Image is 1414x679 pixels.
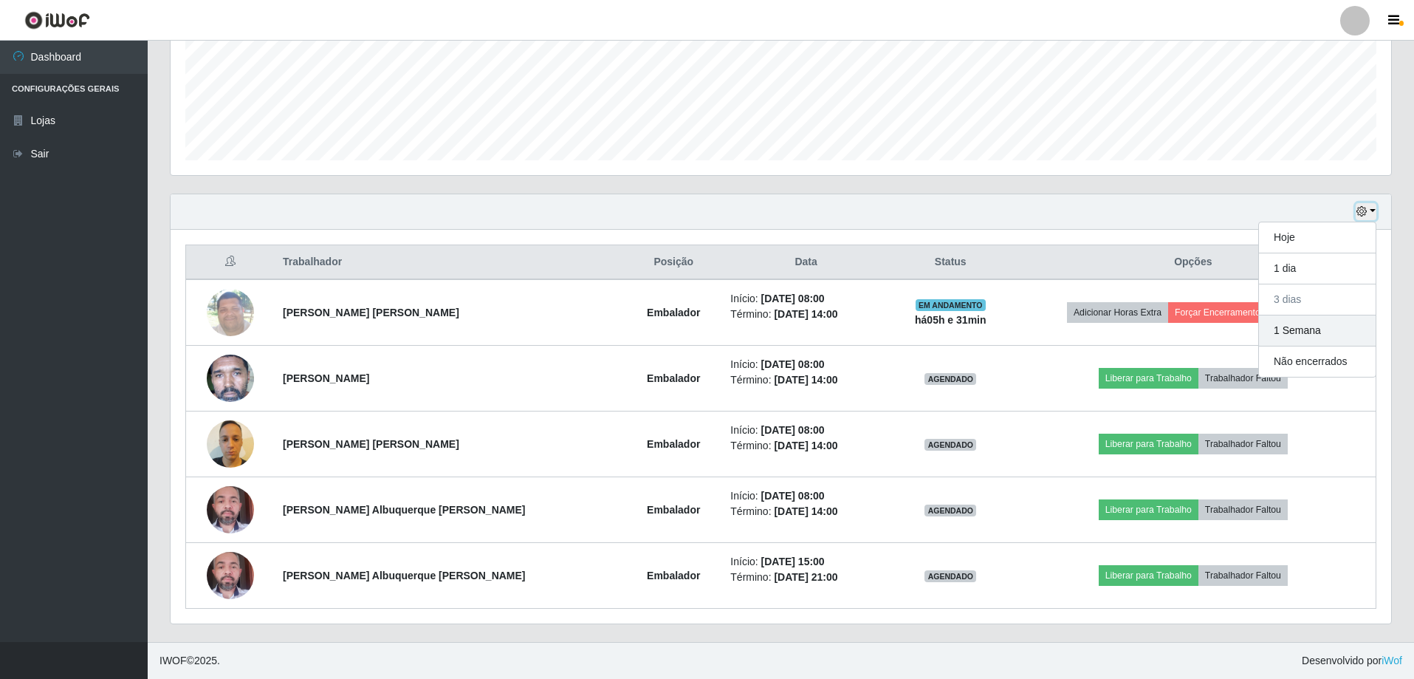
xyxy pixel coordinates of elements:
img: 1706823313028.jpeg [207,413,254,476]
a: iWof [1382,655,1402,666]
button: Liberar para Trabalho [1099,368,1198,389]
span: Desenvolvido por [1302,653,1402,669]
th: Opções [1011,245,1376,280]
strong: Embalador [647,438,700,450]
time: [DATE] 15:00 [761,556,825,567]
button: Forçar Encerramento [1168,302,1267,323]
li: Início: [730,357,882,372]
span: AGENDADO [924,439,976,451]
strong: Embalador [647,504,700,516]
li: Término: [730,372,882,388]
time: [DATE] 14:00 [774,440,837,451]
strong: Embalador [647,372,700,384]
span: © 2025 . [159,653,220,669]
button: Liberar para Trabalho [1099,499,1198,520]
button: 3 dias [1259,284,1376,315]
button: 1 Semana [1259,315,1376,347]
li: Início: [730,423,882,438]
time: [DATE] 21:00 [774,571,837,583]
th: Status [890,245,1011,280]
li: Término: [730,438,882,454]
span: AGENDADO [924,373,976,385]
time: [DATE] 14:00 [774,308,837,320]
button: Liberar para Trabalho [1099,434,1198,454]
time: [DATE] 08:00 [761,358,825,370]
button: 1 dia [1259,253,1376,284]
button: Não encerrados [1259,347,1376,377]
li: Término: [730,307,882,322]
li: Início: [730,291,882,307]
button: Hoje [1259,222,1376,253]
span: EM ANDAMENTO [916,299,986,311]
th: Data [721,245,890,280]
button: Trabalhador Faltou [1198,434,1288,454]
time: [DATE] 08:00 [761,490,825,502]
strong: [PERSON_NAME] [PERSON_NAME] [283,307,459,318]
strong: [PERSON_NAME] [PERSON_NAME] [283,438,459,450]
strong: [PERSON_NAME] Albuquerque [PERSON_NAME] [283,504,526,516]
span: AGENDADO [924,505,976,516]
button: Liberar para Trabalho [1099,565,1198,586]
img: 1718556919128.jpeg [207,478,254,541]
strong: há 05 h e 31 min [915,314,986,326]
time: [DATE] 14:00 [774,505,837,517]
strong: [PERSON_NAME] Albuquerque [PERSON_NAME] [283,570,526,581]
time: [DATE] 14:00 [774,374,837,386]
span: AGENDADO [924,570,976,582]
th: Posição [625,245,721,280]
time: [DATE] 08:00 [761,424,825,436]
strong: [PERSON_NAME] [283,372,369,384]
img: 1697490161329.jpeg [207,281,254,344]
time: [DATE] 08:00 [761,293,825,304]
button: Trabalhador Faltou [1198,368,1288,389]
li: Início: [730,488,882,504]
li: Início: [730,554,882,570]
li: Término: [730,504,882,519]
button: Adicionar Horas Extra [1067,302,1168,323]
strong: Embalador [647,307,700,318]
strong: Embalador [647,570,700,581]
button: Trabalhador Faltou [1198,565,1288,586]
img: 1718556919128.jpeg [207,544,254,607]
button: Trabalhador Faltou [1198,499,1288,520]
img: CoreUI Logo [24,11,90,30]
th: Trabalhador [274,245,625,280]
li: Término: [730,570,882,585]
img: 1672757471679.jpeg [207,330,254,427]
span: IWOF [159,655,187,666]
